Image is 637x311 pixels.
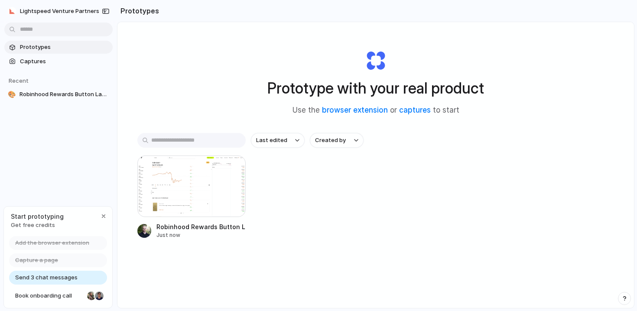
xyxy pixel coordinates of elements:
[86,291,97,301] div: Nicole Kubica
[20,57,109,66] span: Captures
[156,222,246,231] div: Robinhood Rewards Button Layout
[156,231,246,239] div: Just now
[15,273,78,282] span: Send 3 chat messages
[399,106,431,114] a: captures
[19,90,109,99] span: Robinhood Rewards Button Layout
[256,136,287,145] span: Last edited
[15,256,58,265] span: Capture a page
[8,90,16,99] div: 🎨
[310,133,364,148] button: Created by
[267,77,484,100] h1: Prototype with your real product
[322,106,388,114] a: browser extension
[4,55,113,68] a: Captures
[20,7,99,16] span: Lightspeed Venture Partners
[15,292,84,300] span: Book onboarding call
[11,221,64,230] span: Get free credits
[11,212,64,221] span: Start prototyping
[4,88,113,101] a: 🎨Robinhood Rewards Button Layout
[292,105,459,116] span: Use the or to start
[4,4,113,18] button: Lightspeed Venture Partners
[4,41,113,54] a: Prototypes
[15,239,89,247] span: Add the browser extension
[251,133,305,148] button: Last edited
[94,291,104,301] div: Christian Iacullo
[117,6,159,16] h2: Prototypes
[315,136,346,145] span: Created by
[9,77,29,84] span: Recent
[20,43,109,52] span: Prototypes
[9,289,107,303] a: Book onboarding call
[137,155,246,239] a: Robinhood Rewards Button LayoutRobinhood Rewards Button LayoutJust now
